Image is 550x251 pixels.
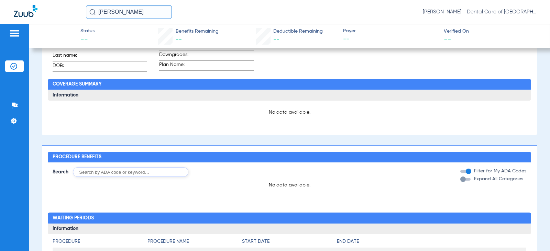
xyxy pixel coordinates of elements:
[176,28,219,35] span: Benefits Remaining
[53,109,526,116] p: No data available.
[80,27,95,35] span: Status
[444,28,539,35] span: Verified On
[14,5,37,17] img: Zuub Logo
[273,28,323,35] span: Deductible Remaining
[337,238,526,245] h4: End Date
[147,238,242,245] h4: Procedure Name
[86,5,172,19] input: Search for patients
[48,224,531,235] h3: Information
[73,167,188,177] input: Search by ADA code or keyword…
[48,152,531,163] h2: Procedure Benefits
[53,238,147,248] app-breakdown-title: Procedure
[159,61,193,70] span: Plan Name:
[242,238,337,248] app-breakdown-title: Start Date
[159,51,193,60] span: Downgrades:
[343,35,438,44] span: --
[473,168,526,175] label: Filter for My ADA Codes
[474,176,523,181] span: Expand All Categories
[242,238,337,245] h4: Start Date
[48,213,531,224] h2: Waiting Periods
[53,238,147,245] h4: Procedure
[48,182,531,189] p: No data available.
[48,79,531,90] h2: Coverage Summary
[147,238,242,248] app-breakdown-title: Procedure Name
[53,62,86,71] span: DOB:
[176,36,182,43] span: --
[53,52,86,61] span: Last name:
[343,27,438,35] span: Payer
[89,9,96,15] img: Search Icon
[53,169,68,175] span: Search
[423,9,536,15] span: [PERSON_NAME] - Dental Care of [GEOGRAPHIC_DATA]
[273,36,279,43] span: --
[337,238,526,248] app-breakdown-title: End Date
[444,36,451,43] span: --
[48,90,531,101] h3: Information
[80,35,95,45] span: --
[9,29,20,37] img: hamburger-icon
